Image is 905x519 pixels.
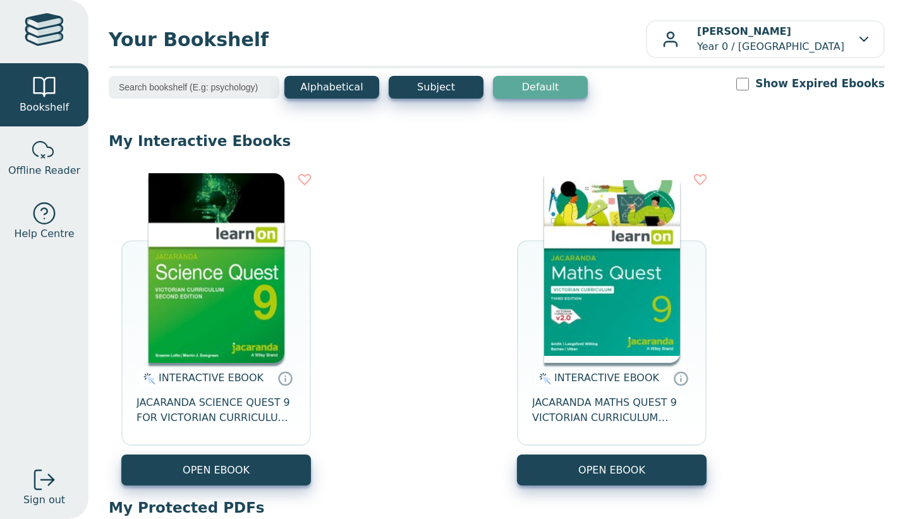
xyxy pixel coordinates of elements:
[23,492,65,508] span: Sign out
[493,76,588,99] button: Default
[554,372,659,384] span: INTERACTIVE EBOOK
[109,25,646,54] span: Your Bookshelf
[14,226,74,241] span: Help Centre
[137,395,296,425] span: JACARANDA SCIENCE QUEST 9 FOR VICTORIAN CURRICULUM LEARNON 2E EBOOK
[646,20,885,58] button: [PERSON_NAME]Year 0 / [GEOGRAPHIC_DATA]
[109,131,885,150] p: My Interactive Ebooks
[697,24,844,54] p: Year 0 / [GEOGRAPHIC_DATA]
[544,173,680,363] img: d8ec4081-4f6c-4da7-a9b0-af0f6a6d5f93.jpg
[140,371,155,386] img: interactive.svg
[284,76,379,99] button: Alphabetical
[389,76,483,99] button: Subject
[277,370,293,386] a: Interactive eBooks are accessed online via the publisher’s portal. They contain interactive resou...
[755,76,885,92] label: Show Expired Ebooks
[535,371,551,386] img: interactive.svg
[109,498,885,517] p: My Protected PDFs
[697,25,791,37] b: [PERSON_NAME]
[121,455,311,485] button: OPEN EBOOK
[149,173,284,363] img: 30be4121-5288-ea11-a992-0272d098c78b.png
[109,76,279,99] input: Search bookshelf (E.g: psychology)
[20,100,69,115] span: Bookshelf
[8,163,80,178] span: Offline Reader
[532,395,691,425] span: JACARANDA MATHS QUEST 9 VICTORIAN CURRICULUM LEARNON EBOOK 3E
[517,455,707,485] button: OPEN EBOOK
[673,370,688,386] a: Interactive eBooks are accessed online via the publisher’s portal. They contain interactive resou...
[159,372,264,384] span: INTERACTIVE EBOOK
